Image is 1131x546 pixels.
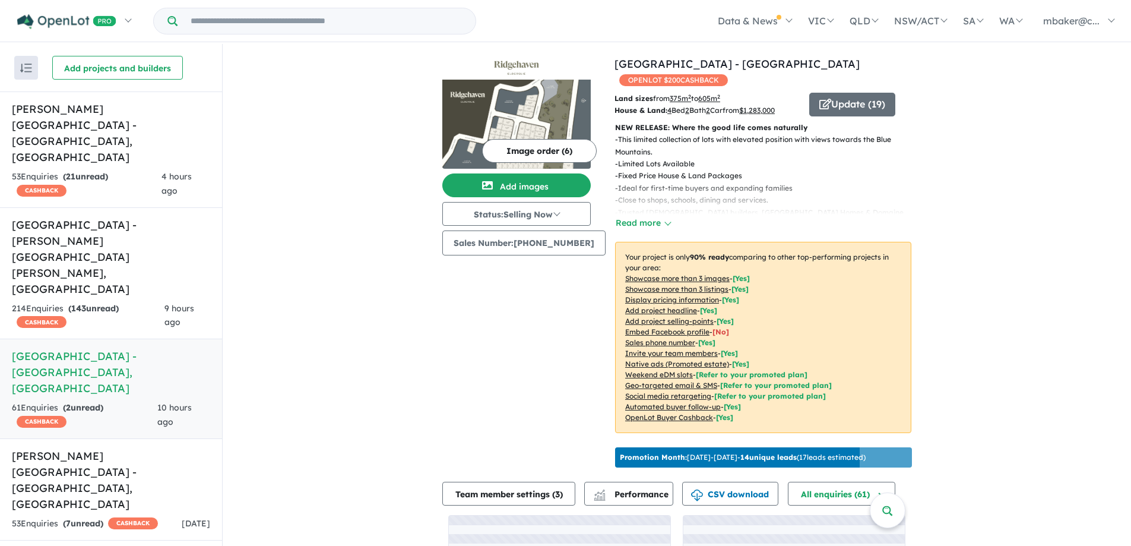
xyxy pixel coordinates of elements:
u: $ 1,283,000 [739,106,775,115]
u: Add project headline [625,306,697,315]
strong: ( unread) [63,402,103,413]
div: 214 Enquir ies [12,302,164,330]
span: 21 [66,171,75,182]
u: Add project selling-points [625,317,714,326]
b: 90 % ready [690,253,729,261]
u: Showcase more than 3 listings [625,285,728,293]
strong: ( unread) [68,303,119,314]
span: 143 [71,303,86,314]
span: [ Yes ] [733,274,750,283]
u: Invite your team members [625,349,718,358]
img: bar-chart.svg [594,493,606,501]
img: sort.svg [20,64,32,72]
img: line-chart.svg [594,490,605,496]
h5: [GEOGRAPHIC_DATA] - [PERSON_NAME][GEOGRAPHIC_DATA][PERSON_NAME] , [GEOGRAPHIC_DATA] [12,217,210,297]
button: Add projects and builders [52,56,183,80]
span: [Yes] [716,413,733,422]
span: [Refer to your promoted plan] [714,392,826,400]
div: 61 Enquir ies [12,401,157,430]
u: 605 m [698,94,720,103]
h5: [GEOGRAPHIC_DATA] - [GEOGRAPHIC_DATA] , [GEOGRAPHIC_DATA] [12,348,210,396]
sup: 2 [717,93,720,100]
strong: ( unread) [63,518,103,529]
u: OpenLot Buyer Cashback [625,413,713,422]
p: - This limited collection of lots with elevated position with views towards the Blue Mountains. [615,134,921,158]
span: CASHBACK [17,416,66,428]
span: mbaker@c... [1043,15,1100,27]
button: Add images [442,173,591,197]
span: 9 hours ago [164,303,194,328]
span: 7 [66,518,71,529]
span: [Refer to your promoted plan] [696,370,807,379]
button: CSV download [682,482,778,506]
p: - Close to shops, schools, dining and services. [615,194,921,206]
u: Embed Facebook profile [625,327,709,336]
button: Team member settings (3) [442,482,575,506]
span: [ Yes ] [722,295,739,304]
button: Update (19) [809,93,895,116]
div: 53 Enquir ies [12,170,161,198]
p: NEW RELEASE: Where the good life comes naturally [615,122,911,134]
u: 4 [667,106,671,115]
button: Sales Number:[PHONE_NUMBER] [442,231,606,255]
u: Social media retargeting [625,392,711,400]
span: 4 hours ago [161,171,192,196]
span: [ No ] [712,327,729,336]
u: Display pricing information [625,295,719,304]
span: [Refer to your promoted plan] [720,381,832,390]
button: All enquiries (61) [788,482,895,506]
u: Native ads (Promoted estate) [625,359,729,368]
p: from [614,93,800,105]
div: 53 Enquir ies [12,517,158,531]
span: CASHBACK [108,517,158,529]
span: [Yes] [732,359,749,368]
img: Ridgehaven Estate - Elderslie Logo [447,61,586,75]
input: Try estate name, suburb, builder or developer [180,8,473,34]
span: 10 hours ago [157,402,192,427]
u: Geo-targeted email & SMS [625,381,717,390]
img: download icon [691,490,703,501]
span: Performance [595,489,669,500]
h5: [PERSON_NAME][GEOGRAPHIC_DATA] - [GEOGRAPHIC_DATA] , [GEOGRAPHIC_DATA] [12,448,210,512]
button: Read more [615,216,671,230]
strong: ( unread) [63,171,108,182]
u: Automated buyer follow-up [625,402,721,411]
span: CASHBACK [17,185,66,197]
button: Performance [584,482,673,506]
span: CASHBACK [17,316,66,328]
u: 2 [706,106,710,115]
u: 375 m [670,94,691,103]
span: [ Yes ] [721,349,738,358]
span: OPENLOT $ 200 CASHBACK [619,74,728,86]
button: Image order (6) [482,139,597,163]
span: [DATE] [182,518,210,529]
button: Status:Selling Now [442,202,591,226]
b: Land sizes [614,94,653,103]
span: to [691,94,720,103]
span: 2 [66,402,71,413]
u: Weekend eDM slots [625,370,693,379]
h5: [PERSON_NAME][GEOGRAPHIC_DATA] - [GEOGRAPHIC_DATA] , [GEOGRAPHIC_DATA] [12,101,210,165]
u: 2 [685,106,689,115]
p: Bed Bath Car from [614,105,800,116]
a: [GEOGRAPHIC_DATA] - [GEOGRAPHIC_DATA] [614,57,860,71]
b: Promotion Month: [620,453,687,462]
p: - Trusted [DEMOGRAPHIC_DATA] builders, [GEOGRAPHIC_DATA] Homes & Domaine Homes [615,207,921,231]
b: 14 unique leads [740,453,797,462]
span: [Yes] [724,402,741,411]
img: Ridgehaven Estate - Elderslie [442,80,591,169]
span: [ Yes ] [731,285,749,293]
span: [ Yes ] [717,317,734,326]
span: [ Yes ] [700,306,717,315]
p: - Fixed Price House & Land Packages [615,170,921,182]
p: Your project is only comparing to other top-performing projects in your area: - - - - - - - - - -... [615,242,911,433]
sup: 2 [688,93,691,100]
span: [ Yes ] [698,338,715,347]
p: - Limited Lots Available [615,158,921,170]
u: Showcase more than 3 images [625,274,730,283]
a: Ridgehaven Estate - Elderslie LogoRidgehaven Estate - Elderslie [442,56,591,169]
p: - Ideal for first-time buyers and expanding families [615,182,921,194]
u: Sales phone number [625,338,695,347]
b: House & Land: [614,106,667,115]
span: 3 [555,489,560,500]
